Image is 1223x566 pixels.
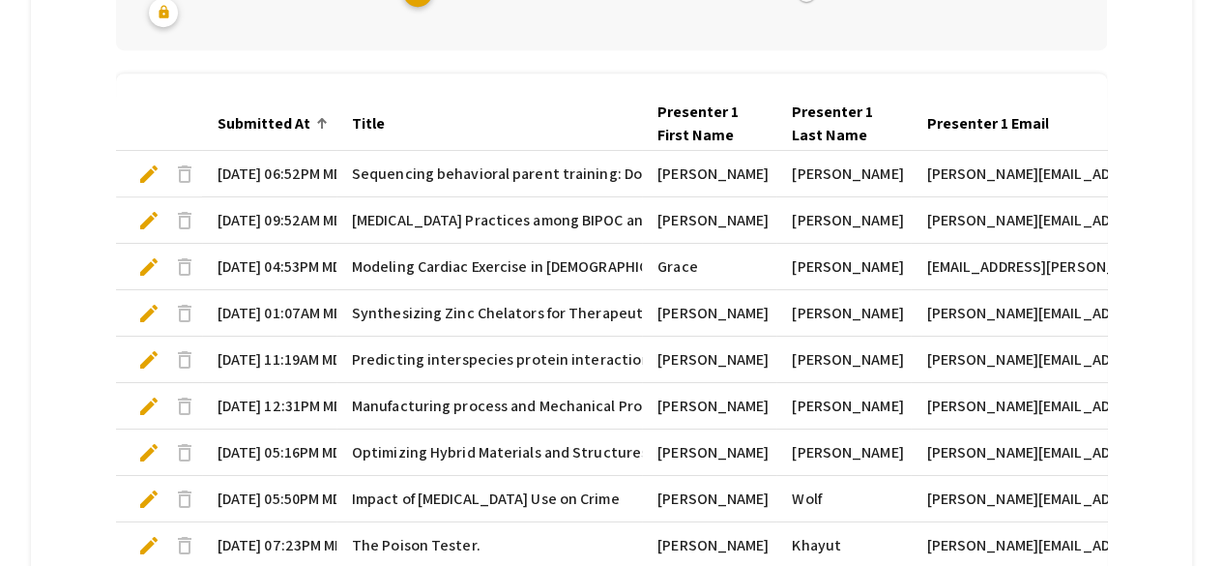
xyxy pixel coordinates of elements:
[15,479,82,551] iframe: Chat
[642,197,776,244] mat-cell: [PERSON_NAME]
[776,337,911,383] mat-cell: [PERSON_NAME]
[642,151,776,197] mat-cell: [PERSON_NAME]
[657,101,743,147] div: Presenter 1 First Name
[776,430,911,476] mat-cell: [PERSON_NAME]
[926,112,1065,135] div: Presenter 1 Email
[776,244,911,290] mat-cell: [PERSON_NAME]
[352,112,385,135] div: Title
[137,348,160,372] span: edit
[137,488,160,511] span: edit
[173,163,196,186] span: delete
[776,197,911,244] mat-cell: [PERSON_NAME]
[137,534,160,557] span: edit
[642,244,776,290] mat-cell: Grace
[173,488,196,511] span: delete
[792,101,895,147] div: Presenter 1 Last Name
[776,290,911,337] mat-cell: [PERSON_NAME]
[776,476,911,522] mat-cell: Wolf
[642,476,776,522] mat-cell: [PERSON_NAME]
[911,197,1119,244] mat-cell: [PERSON_NAME][EMAIL_ADDRESS][PERSON_NAME][DOMAIN_NAME]
[173,209,196,232] span: delete
[352,534,480,557] span: The Poison Tester.
[776,383,911,430] mat-cell: [PERSON_NAME]
[352,348,864,372] span: Predicting interspecies protein interaction using structural bioinformatics
[657,101,761,147] div: Presenter 1 First Name
[911,430,1119,476] mat-cell: [PERSON_NAME][EMAIL_ADDRESS][DOMAIN_NAME]
[911,383,1119,430] mat-cell: [PERSON_NAME][EMAIL_ADDRESS][PERSON_NAME][DOMAIN_NAME]
[202,337,336,383] mat-cell: [DATE] 11:19AM MDT
[926,112,1048,135] div: Presenter 1 Email
[352,395,998,418] span: Manufacturing process and Mechanical Properties of Polymer-Metal sintered lattice structures
[776,151,911,197] mat-cell: [PERSON_NAME]
[202,197,336,244] mat-cell: [DATE] 09:52AM MDT
[352,441,958,464] span: Optimizing Hybrid Materials and Structures through Voxel Printing and AI-Driven Analysis
[642,430,776,476] mat-cell: [PERSON_NAME]
[911,290,1119,337] mat-cell: [PERSON_NAME][EMAIL_ADDRESS][PERSON_NAME][DOMAIN_NAME]
[792,101,878,147] div: Presenter 1 Last Name
[352,302,765,325] span: Synthesizing Zinc Chelators for Therapeutic Contact Lenses
[911,244,1119,290] mat-cell: [EMAIL_ADDRESS][PERSON_NAME][DOMAIN_NAME]
[642,290,776,337] mat-cell: [PERSON_NAME]
[218,112,328,135] div: Submitted At
[173,534,196,557] span: delete
[202,151,336,197] mat-cell: [DATE] 06:52PM MDT
[137,302,160,325] span: edit
[137,441,160,464] span: edit
[352,488,620,511] span: Impact of [MEDICAL_DATA] Use on Crime
[218,112,310,135] div: Submitted At
[173,302,196,325] span: delete
[911,337,1119,383] mat-cell: [PERSON_NAME][EMAIL_ADDRESS][PERSON_NAME][DOMAIN_NAME]
[642,337,776,383] mat-cell: [PERSON_NAME]
[137,163,160,186] span: edit
[173,395,196,418] span: delete
[911,151,1119,197] mat-cell: [PERSON_NAME][EMAIL_ADDRESS][PERSON_NAME][DOMAIN_NAME]
[137,255,160,279] span: edit
[137,395,160,418] span: edit
[137,209,160,232] span: edit
[911,476,1119,522] mat-cell: [PERSON_NAME][EMAIL_ADDRESS][PERSON_NAME][DOMAIN_NAME]
[173,348,196,372] span: delete
[173,255,196,279] span: delete
[202,476,336,522] mat-cell: [DATE] 05:50PM MDT
[642,383,776,430] mat-cell: [PERSON_NAME]
[202,430,336,476] mat-cell: [DATE] 05:16PM MDT
[202,244,336,290] mat-cell: [DATE] 04:53PM MDT
[202,383,336,430] mat-cell: [DATE] 12:31PM MDT
[352,112,402,135] div: Title
[202,290,336,337] mat-cell: [DATE] 01:07AM MDT
[173,441,196,464] span: delete
[352,163,1034,186] span: Sequencing behavioral parent training: Do we need to start with positive parenting to be effective?
[352,255,962,279] span: Modeling Cardiac Exercise in [DEMOGRAPHIC_DATA] and [DEMOGRAPHIC_DATA] Fibroblasts.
